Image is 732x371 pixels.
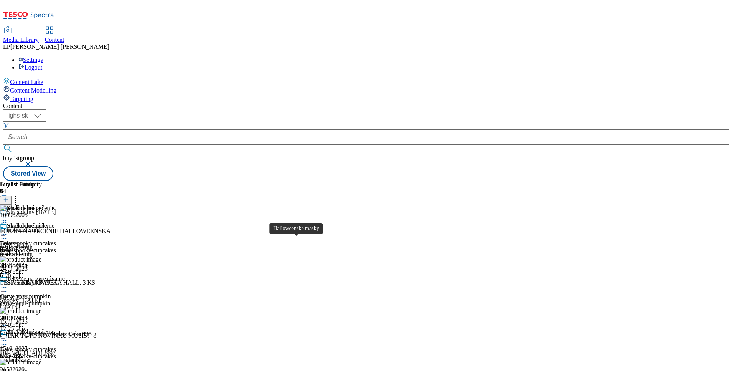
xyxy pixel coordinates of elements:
[10,79,43,85] span: Content Lake
[3,27,39,43] a: Media Library
[3,166,53,181] button: Stored View
[10,87,56,94] span: Content Modelling
[3,129,729,145] input: Search
[10,96,33,102] span: Targeting
[45,36,64,43] span: Content
[18,64,42,71] a: Logout
[3,77,729,86] a: Content Lake
[45,27,64,43] a: Content
[3,103,729,109] div: Content
[3,43,10,50] span: LP
[18,56,43,63] a: Settings
[10,43,109,50] span: [PERSON_NAME] [PERSON_NAME]
[3,36,39,43] span: Media Library
[3,86,729,94] a: Content Modelling
[3,155,34,161] span: buylistgroup
[3,94,729,103] a: Targeting
[3,122,9,128] svg: Search Filters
